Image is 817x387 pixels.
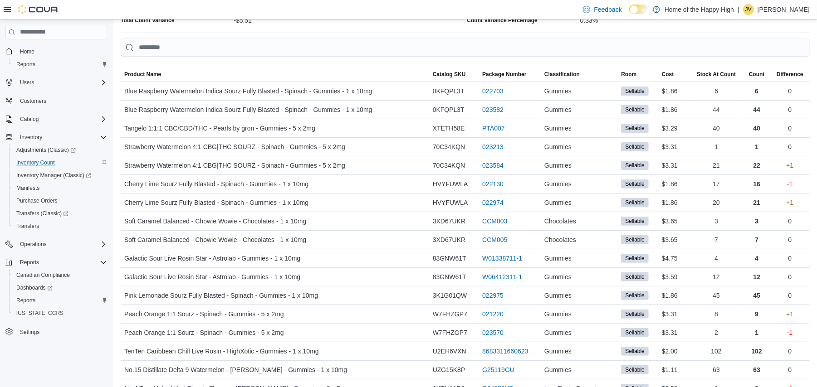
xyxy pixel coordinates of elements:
[13,282,56,293] a: Dashboards
[13,270,107,281] span: Canadian Compliance
[753,104,760,115] p: 44
[13,208,107,219] span: Transfers (Classic)
[658,286,690,305] div: $1.86
[16,257,107,268] span: Reports
[9,156,111,169] button: Inventory Count
[544,141,572,152] span: Gummies
[16,257,43,268] button: Reports
[16,95,107,106] span: Customers
[124,253,300,264] span: Galactic Sour Live Rosin Star - Astrolab - Gummies - 1 x 10mg
[13,308,107,319] span: Washington CCRS
[753,364,760,375] p: 63
[621,328,649,337] span: Sellable
[658,324,690,342] div: $3.31
[13,308,67,319] a: [US_STATE] CCRS
[658,268,690,286] div: $3.59
[13,282,107,293] span: Dashboards
[621,124,649,133] span: Sellable
[689,361,743,379] div: 63
[788,123,792,134] p: 0
[124,141,345,152] span: Strawberry Watermelon 4:1 CBG|THC SOURZ - Spinach - Gummies - 5 x 2mg
[744,67,770,82] button: Count
[753,160,760,171] p: 22
[658,82,690,100] div: $1.86
[482,216,507,227] a: CCM003
[16,114,107,125] span: Catalog
[749,71,765,78] span: Count
[13,157,107,168] span: Inventory Count
[544,346,572,357] span: Gummies
[479,67,541,82] button: Package Number
[621,71,636,78] span: Room
[625,291,645,300] span: Sellable
[16,326,107,337] span: Settings
[625,347,645,355] span: Sellable
[433,327,467,338] span: W7FHZGP7
[658,175,690,193] div: $1.86
[689,305,743,323] div: 8
[2,325,111,338] button: Settings
[544,104,572,115] span: Gummies
[541,67,617,82] button: Classification
[124,364,347,375] span: No.15 Distillate Delta 9 Watermelon - [PERSON_NAME] - Gummies - 1 x 10mg
[629,5,648,14] input: Dark Mode
[658,342,690,360] div: $2.00
[689,101,743,119] div: 44
[689,342,743,360] div: 102
[482,271,522,282] a: W06412311-1
[2,76,111,89] button: Users
[544,179,572,189] span: Gummies
[124,327,284,338] span: Peach Orange 1:1 Sourz - Spinach - Gummies - 5 x 2mg
[433,346,466,357] span: U2EH6VXN
[9,220,111,232] button: Transfers
[544,271,572,282] span: Gummies
[16,239,50,250] button: Operations
[788,216,792,227] p: 0
[689,175,743,193] div: 17
[13,295,107,306] span: Reports
[621,347,649,356] span: Sellable
[433,234,465,245] span: 3XD67UKR
[621,87,649,96] span: Sellable
[433,253,466,264] span: 83GNW61T
[621,179,649,189] span: Sellable
[124,197,308,208] span: Cherry Lime Sourz Fully Blasted - Spinach - Gummies - 1 x 10mg
[9,169,111,182] a: Inventory Manager (Classic)
[658,249,690,267] div: $4.75
[13,221,107,232] span: Transfers
[16,297,35,304] span: Reports
[755,309,758,319] p: 9
[753,123,760,134] p: 40
[13,145,107,155] span: Adjustments (Classic)
[621,142,649,151] span: Sellable
[124,104,372,115] span: Blue Raspberry Watermelon Indica Sourz Fully Blasted - Spinach - Gummies - 1 x 10mg
[689,249,743,267] div: 4
[2,131,111,144] button: Inventory
[124,216,306,227] span: Soft Caramel Balanced - Chowie Wowie - Chocolates - 1 x 10mg
[697,71,736,78] div: Stock At Count
[753,271,760,282] p: 12
[625,310,645,318] span: Sellable
[16,172,91,179] span: Inventory Manager (Classic)
[2,113,111,126] button: Catalog
[689,193,743,212] div: 20
[16,271,70,279] span: Canadian Compliance
[433,197,468,208] span: HVYFUWLA
[13,221,43,232] a: Transfers
[787,179,793,189] p: -1
[482,160,504,171] a: 023584
[482,71,526,78] span: Package Number
[755,327,758,338] p: 1
[658,212,690,230] div: $3.65
[658,156,690,174] div: $3.31
[745,4,752,15] span: JV
[743,4,754,15] div: Jennifer Verney
[124,290,318,301] span: Pink Lemonade Sourz Fully Blasted - Spinach - Gummies - 1 x 10mg
[13,195,107,206] span: Purchase Orders
[16,61,35,68] span: Reports
[788,290,792,301] p: 0
[482,234,507,245] a: CCM005
[482,346,528,357] a: 8683311660623
[124,179,308,189] span: Cherry Lime Sourz Fully Blasted - Spinach - Gummies - 1 x 10mg
[625,273,645,281] span: Sellable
